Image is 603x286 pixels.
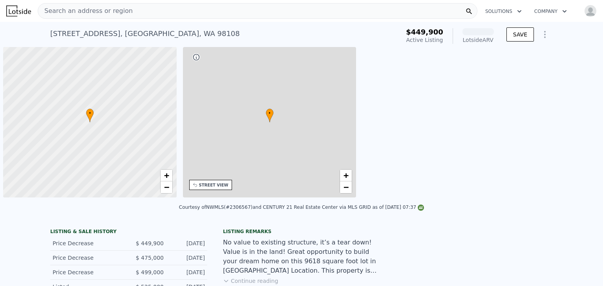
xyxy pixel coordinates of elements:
[38,6,133,16] span: Search an address or region
[53,268,122,276] div: Price Decrease
[223,238,380,275] div: No value to existing structure, it’s a tear down! Value is in the land! Great opportunity to buil...
[161,181,172,193] a: Zoom out
[344,182,349,192] span: −
[344,170,349,180] span: +
[340,170,352,181] a: Zoom in
[136,240,164,246] span: $ 449,900
[479,4,528,18] button: Solutions
[86,110,94,117] span: •
[537,27,553,42] button: Show Options
[170,268,205,276] div: [DATE]
[6,5,31,16] img: Lotside
[86,109,94,122] div: •
[53,254,122,262] div: Price Decrease
[223,277,278,285] button: Continue reading
[462,36,494,44] div: Lotside ARV
[164,182,169,192] span: −
[170,254,205,262] div: [DATE]
[179,205,424,210] div: Courtesy of NWMLS (#2306567) and CENTURY 21 Real Estate Center via MLS GRID as of [DATE] 07:37
[223,228,380,235] div: Listing remarks
[199,182,228,188] div: STREET VIEW
[506,27,534,42] button: SAVE
[170,239,205,247] div: [DATE]
[528,4,573,18] button: Company
[266,110,274,117] span: •
[53,239,122,247] div: Price Decrease
[50,228,207,236] div: LISTING & SALE HISTORY
[406,28,443,36] span: $449,900
[340,181,352,193] a: Zoom out
[266,109,274,122] div: •
[418,205,424,211] img: NWMLS Logo
[164,170,169,180] span: +
[406,37,443,43] span: Active Listing
[584,5,597,17] img: avatar
[136,255,164,261] span: $ 475,000
[136,269,164,275] span: $ 499,000
[50,28,240,39] div: [STREET_ADDRESS] , [GEOGRAPHIC_DATA] , WA 98108
[161,170,172,181] a: Zoom in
